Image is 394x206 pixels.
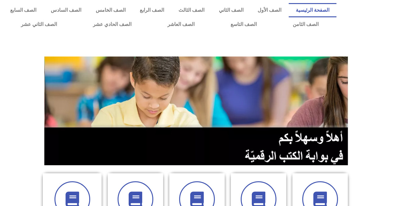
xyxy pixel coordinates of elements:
a: الصف الخامس [88,3,133,17]
a: الصف الرابع [133,3,171,17]
a: الصف الثامن [275,17,337,32]
a: الصف السابع [3,3,44,17]
a: الصف السادس [44,3,89,17]
a: الصف التاسع [213,17,275,32]
a: الصف العاشر [150,17,213,32]
a: الصف الثاني [211,3,251,17]
a: الصف الثالث [171,3,212,17]
a: الصف الثاني عشر [3,17,75,32]
a: الصف الأول [251,3,289,17]
a: الصف الحادي عشر [75,17,150,32]
a: الصفحة الرئيسية [289,3,337,17]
